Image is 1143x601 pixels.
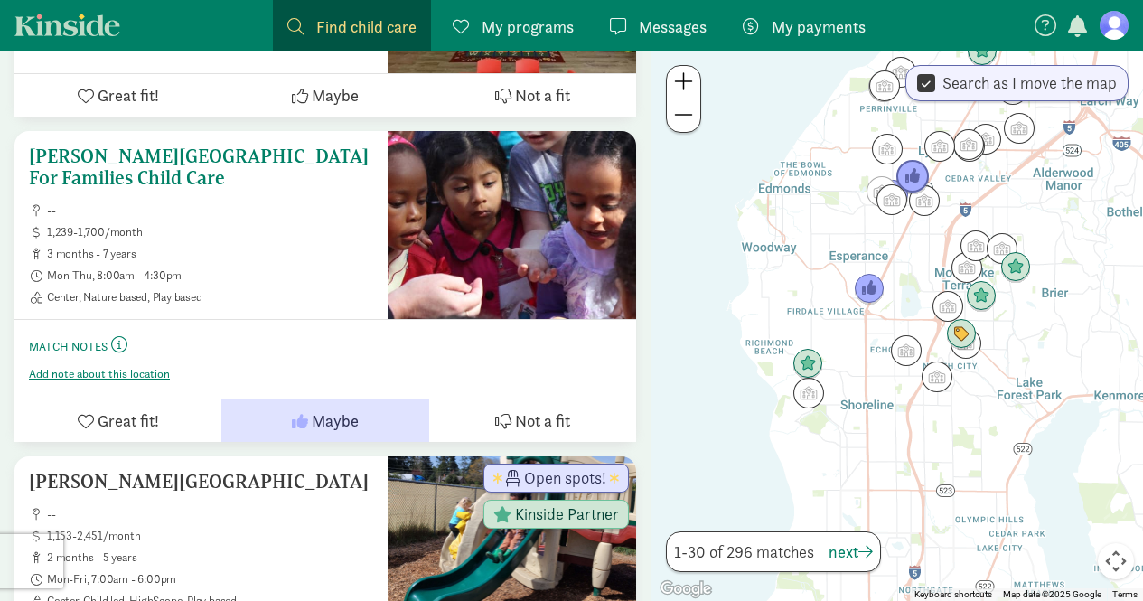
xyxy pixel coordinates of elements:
div: Click to see details [947,124,992,169]
span: Not a fit [515,83,570,108]
div: Click to see details [914,354,960,399]
div: Click to see details [917,124,962,169]
span: Open spots! [524,470,606,486]
a: Open this area in Google Maps (opens a new window) [656,578,716,601]
div: Click to see details [997,106,1042,151]
button: Great fit! [14,74,221,117]
div: Click to see details [785,342,830,387]
button: Maybe [221,399,428,442]
span: Center, Nature based, Play based [47,290,373,305]
div: Click to see details [925,284,970,329]
span: -- [47,203,373,218]
div: Click to see details [884,328,929,373]
div: Click to see details [963,117,1008,162]
label: Search as I move the map [935,72,1117,94]
button: next [829,540,873,564]
button: Great fit! [14,399,221,442]
span: Great fit! [98,83,159,108]
div: Click to see details [861,64,906,109]
button: Keyboard shortcuts [914,588,992,601]
div: Click to see details [859,169,904,214]
img: Google [656,578,716,601]
span: Not a fit [515,408,570,433]
span: 3 months - 7 years [47,247,373,261]
a: Terms (opens in new tab) [1112,589,1138,599]
div: Click to see details [869,177,914,222]
span: My payments [772,14,866,39]
small: Match Notes [29,339,108,354]
div: Click to see details [944,245,989,290]
div: Click to see details [902,178,947,223]
span: Mon-Fri, 7:00am - 6:00pm [47,572,373,587]
button: Maybe [221,74,428,117]
span: Great fit! [98,408,159,433]
button: Not a fit [429,399,636,442]
span: My programs [482,14,574,39]
div: Click to see details [939,312,984,357]
div: Click to see details [888,153,937,202]
a: Kinside [14,14,120,36]
div: Click to see details [862,63,907,108]
div: Click to see details [943,321,988,366]
div: Click to see details [847,267,892,312]
span: 1,153-2,451/month [47,529,373,543]
span: Kinside Partner [515,506,619,522]
div: Click to see details [993,245,1038,290]
div: Click to see details [959,274,1004,319]
span: Maybe [312,408,359,433]
span: Maybe [312,83,359,108]
span: Messages [639,14,707,39]
span: 1,239-1,700/month [47,225,373,239]
button: Not a fit [429,74,636,117]
span: Map data ©2025 Google [1003,589,1101,599]
span: Find child care [316,14,417,39]
div: Click to see details [979,226,1025,271]
div: Click to see details [960,29,1005,74]
span: Mon-Thu, 8:00am - 4:30pm [47,268,373,283]
button: Map camera controls [1098,543,1134,579]
div: Click to see details [953,223,998,268]
div: Click to see details [786,371,831,416]
div: Click to see details [946,122,991,167]
h5: [PERSON_NAME][GEOGRAPHIC_DATA] For Families Child Care [29,146,373,189]
div: Click to see details [865,127,910,172]
span: 1-30 of 296 matches [674,540,814,564]
div: Click to see details [990,67,1035,112]
button: Add note about this location [29,367,170,381]
span: 2 months - 5 years [47,550,373,565]
span: -- [47,507,373,521]
h5: [PERSON_NAME][GEOGRAPHIC_DATA] [29,471,373,493]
